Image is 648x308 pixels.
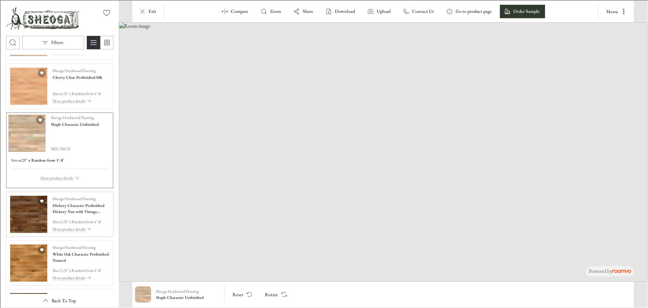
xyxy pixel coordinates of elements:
p: Size : [52,90,59,96]
button: Exit [134,4,161,18]
p: Order Sample [513,7,539,14]
button: Download [321,4,360,18]
h4: Maple Character Unfinished [50,121,98,127]
h6: Maple Character Unfinished [155,294,219,300]
img: Logo representing Sheoga Hardwood Flooring. [5,5,78,30]
button: More actions [600,4,630,18]
button: More product details [52,274,109,281]
p: Filters [51,39,63,45]
img: Hickory Character Prefinished Hickory Nut with Vintage Charm Texture. Link opens in a new window. [9,195,47,232]
img: Cherry Clear Prefinished Silk. Link opens in a new window. [9,67,47,104]
img: White Oak Character Prefinished Natural. Link opens in a new window. [9,244,47,281]
div: Product sizes [10,157,108,163]
button: Add Maple Character Unfinished to favorites [35,115,44,123]
button: Open search box [5,35,19,49]
button: Show details for Maple Character Unfinished [153,286,221,302]
p: Zoom [269,7,280,14]
img: Maple Character Unfinished [135,286,150,302]
p: Share [302,7,313,14]
p: Contact Us [411,7,433,14]
p: 5.25" x Random from 1’-8’ [59,267,101,273]
div: Product List Mode Selector [86,35,113,49]
button: Add Hickory Character Prefinished Hickory Nut with Vintage Charm Texture to favorites [37,196,45,205]
button: Scroll back to the beginning [5,293,113,307]
p: More product details [52,226,85,232]
h6: 4.25" x Random from 1’-8’ [18,157,63,163]
a: Go to Sheoga Hardwood Flooring's website. [5,5,78,30]
p: More product details [52,97,85,103]
h4: Cherry Clear Prefinished Silk [52,74,102,80]
p: Download [334,7,354,14]
p: Sheoga Hardwood Flooring [52,292,95,299]
p: Sheoga Hardwood Flooring [155,288,198,294]
p: Sheoga Hardwood Flooring [52,244,95,250]
button: More product details [52,225,109,232]
button: Rotate Surface [259,287,291,301]
button: Upload a picture of your room [362,4,395,18]
button: Switch to simple view [99,35,113,49]
span: SKU: MCH [50,145,98,151]
p: Go to product page [455,7,491,14]
button: Order Sample [499,4,544,18]
button: Add Cherry Clear Prefinished Silk to favorites [37,68,45,76]
img: Maple Character Unfinished. Link opens in a new window. [8,114,45,151]
h6: Size : [10,157,18,163]
button: Contact Us [398,4,439,18]
p: 4.25" x Random from 1’-8’ [59,218,101,224]
p: Sheoga Hardwood Flooring [52,67,95,73]
div: The visualizer is powered by Roomvo. [588,267,630,274]
button: Enter compare mode [217,4,253,18]
p: Sheoga Hardwood Flooring [52,195,95,201]
h4: Hickory Character Prefinished Hickory Nut with Vintage Charm Texture [52,202,109,214]
p: 4.25" x Random from 1’-8’ [59,90,101,96]
p: Sheoga Hardwood Flooring [50,114,93,120]
p: Size : [52,267,59,273]
p: Exit [148,7,156,14]
p: Powered by [588,267,630,274]
div: See Hickory Character Prefinished Hickory Nut with Vintage Charm Texture in the room [5,191,113,236]
button: Add White Oak Character Prefinished Natural to favorites [37,245,45,253]
img: roomvo_wordmark.svg [612,269,630,272]
label: Upload [376,7,390,14]
button: Share [289,4,318,18]
p: Size : [52,218,59,224]
div: See Cherry Clear Prefinished Silk in the room [5,63,113,108]
p: More product details [40,174,73,181]
button: More product details [52,97,102,104]
button: No favorites [99,5,113,19]
button: More product details [40,174,78,181]
button: Switch to detail view [86,35,100,49]
div: See White Oak Character Prefinished Natural in the room [5,240,113,285]
button: Zoom room image [256,4,286,18]
h4: White Oak Character Prefinished Natural [52,251,109,263]
button: Open the filters menu [22,35,83,49]
img: Room image [118,22,647,281]
button: Reset product [226,287,256,301]
button: Go to product page [441,4,496,18]
p: More product details [52,274,85,280]
p: Compare [230,7,248,14]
